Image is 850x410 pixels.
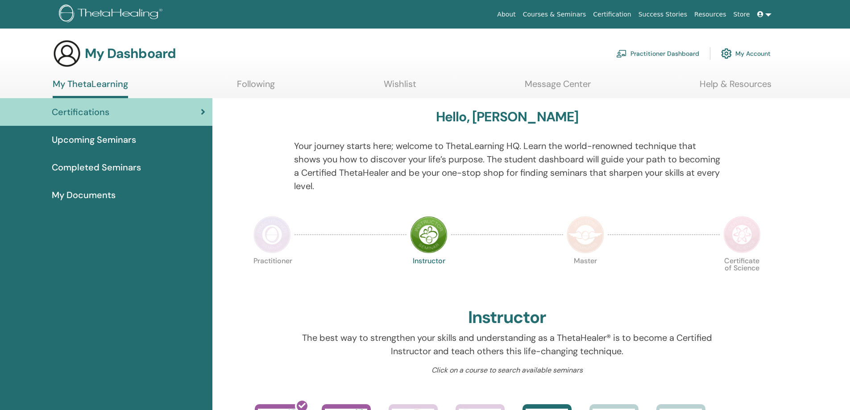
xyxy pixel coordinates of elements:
a: My ThetaLearning [53,79,128,98]
p: Practitioner [253,257,291,295]
a: Success Stories [635,6,691,23]
p: Your journey starts here; welcome to ThetaLearning HQ. Learn the world-renowned technique that sh... [294,139,720,193]
p: The best way to strengthen your skills and understanding as a ThetaHealer® is to become a Certifi... [294,331,720,358]
img: Practitioner [253,216,291,253]
a: About [493,6,519,23]
p: Master [567,257,604,295]
h2: Instructor [468,307,546,328]
p: Click on a course to search available seminars [294,365,720,376]
span: Completed Seminars [52,161,141,174]
a: Resources [691,6,730,23]
a: Following [237,79,275,96]
a: Courses & Seminars [519,6,590,23]
span: My Documents [52,188,116,202]
h3: Hello, [PERSON_NAME] [436,109,579,125]
img: chalkboard-teacher.svg [616,50,627,58]
img: Certificate of Science [723,216,761,253]
img: cog.svg [721,46,732,61]
a: Certification [589,6,634,23]
img: generic-user-icon.jpg [53,39,81,68]
img: Instructor [410,216,448,253]
a: Wishlist [384,79,416,96]
img: Master [567,216,604,253]
h3: My Dashboard [85,46,176,62]
span: Certifications [52,105,109,119]
a: Store [730,6,754,23]
p: Certificate of Science [723,257,761,295]
a: Practitioner Dashboard [616,44,699,63]
img: logo.png [59,4,166,25]
a: My Account [721,44,771,63]
p: Instructor [410,257,448,295]
a: Message Center [525,79,591,96]
a: Help & Resources [700,79,771,96]
span: Upcoming Seminars [52,133,136,146]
